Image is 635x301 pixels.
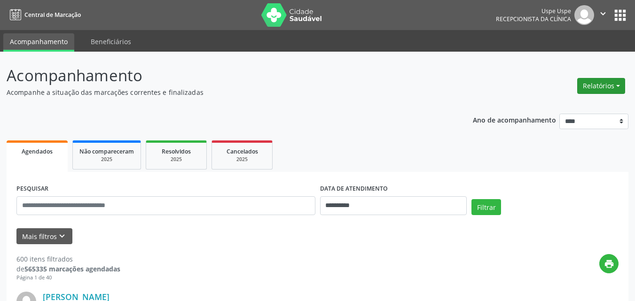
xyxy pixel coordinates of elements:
div: 2025 [153,156,200,163]
a: Beneficiários [84,33,138,50]
div: 2025 [219,156,266,163]
span: Resolvidos [162,147,191,155]
p: Acompanhe a situação das marcações correntes e finalizadas [7,87,442,97]
button: Filtrar [471,199,501,215]
button: Relatórios [577,78,625,94]
p: Acompanhamento [7,64,442,87]
label: PESQUISAR [16,182,48,196]
i:  [598,8,608,19]
span: Central de Marcação [24,11,81,19]
span: Cancelados [227,147,258,155]
a: Central de Marcação [7,7,81,23]
span: Recepcionista da clínica [496,15,571,23]
div: de [16,264,120,274]
button: apps [612,7,628,23]
strong: 565335 marcações agendadas [24,264,120,273]
div: Uspe Uspe [496,7,571,15]
button:  [594,5,612,25]
i: print [604,259,614,269]
img: img [574,5,594,25]
div: Página 1 de 40 [16,274,120,282]
p: Ano de acompanhamento [473,114,556,125]
a: Acompanhamento [3,33,74,52]
label: DATA DE ATENDIMENTO [320,182,388,196]
i: keyboard_arrow_down [57,231,67,241]
div: 600 itens filtrados [16,254,120,264]
span: Agendados [22,147,53,155]
button: print [599,254,619,273]
button: Mais filtroskeyboard_arrow_down [16,228,72,245]
div: 2025 [79,156,134,163]
span: Não compareceram [79,147,134,155]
